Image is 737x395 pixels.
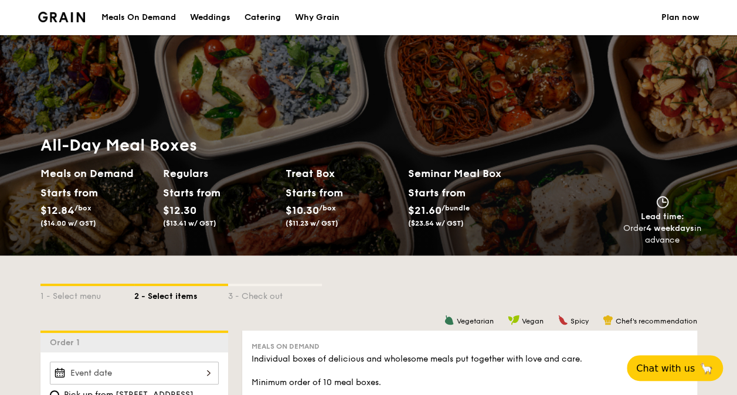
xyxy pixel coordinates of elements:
img: icon-vegan.f8ff3823.svg [508,315,519,325]
span: ($23.54 w/ GST) [408,219,464,227]
img: icon-chef-hat.a58ddaea.svg [603,315,613,325]
h2: Meals on Demand [40,165,154,182]
span: ($13.41 w/ GST) [163,219,216,227]
div: Starts from [286,184,338,202]
span: /box [319,204,336,212]
span: ($14.00 w/ GST) [40,219,96,227]
img: Grain [38,12,86,22]
span: /bundle [441,204,470,212]
h1: All-Day Meal Boxes [40,135,531,156]
h2: Regulars [163,165,276,182]
span: $12.84 [40,204,74,217]
div: 2 - Select items [134,286,228,302]
a: Logotype [38,12,86,22]
span: $12.30 [163,204,196,217]
div: Order in advance [623,223,702,246]
img: icon-vegetarian.fe4039eb.svg [444,315,454,325]
img: icon-clock.2db775ea.svg [654,196,671,209]
span: Chat with us [636,363,695,374]
div: Individual boxes of delicious and wholesome meals put together with love and care. Minimum order ... [252,353,688,389]
span: 🦙 [699,362,714,375]
button: Chat with us🦙 [627,355,723,381]
div: 3 - Check out [228,286,322,302]
h2: Treat Box [286,165,399,182]
span: $21.60 [408,204,441,217]
div: Starts from [163,184,215,202]
span: Spicy [570,317,589,325]
h2: Seminar Meal Box [408,165,531,182]
input: Event date [50,362,219,384]
span: Order 1 [50,338,84,348]
span: /box [74,204,91,212]
div: Starts from [408,184,465,202]
strong: 4 weekdays [646,223,694,233]
span: Meals on Demand [252,342,320,350]
span: Chef's recommendation [616,317,697,325]
span: $10.30 [286,204,319,217]
div: Starts from [40,184,93,202]
span: Vegan [522,317,544,325]
span: Vegetarian [457,317,494,325]
span: ($11.23 w/ GST) [286,219,338,227]
img: icon-spicy.37a8142b.svg [558,315,568,325]
span: Lead time: [641,212,684,222]
div: 1 - Select menu [40,286,134,302]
